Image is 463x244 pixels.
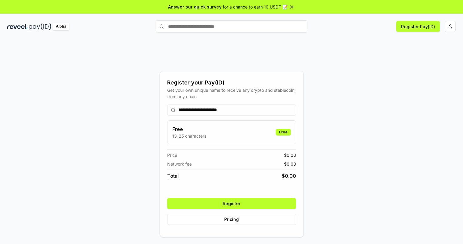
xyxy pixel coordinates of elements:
[276,129,291,136] div: Free
[167,161,192,167] span: Network fee
[282,172,296,180] span: $ 0.00
[29,23,51,30] img: pay_id
[167,87,296,100] div: Get your own unique name to receive any crypto and stablecoin, from any chain
[396,21,440,32] button: Register Pay(ID)
[284,161,296,167] span: $ 0.00
[284,152,296,158] span: $ 0.00
[172,133,206,139] p: 13-25 characters
[167,214,296,225] button: Pricing
[172,125,206,133] h3: Free
[167,152,177,158] span: Price
[167,198,296,209] button: Register
[167,172,179,180] span: Total
[223,4,288,10] span: for a chance to earn 10 USDT 📝
[7,23,28,30] img: reveel_dark
[52,23,69,30] div: Alpha
[167,78,296,87] div: Register your Pay(ID)
[168,4,221,10] span: Answer our quick survey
